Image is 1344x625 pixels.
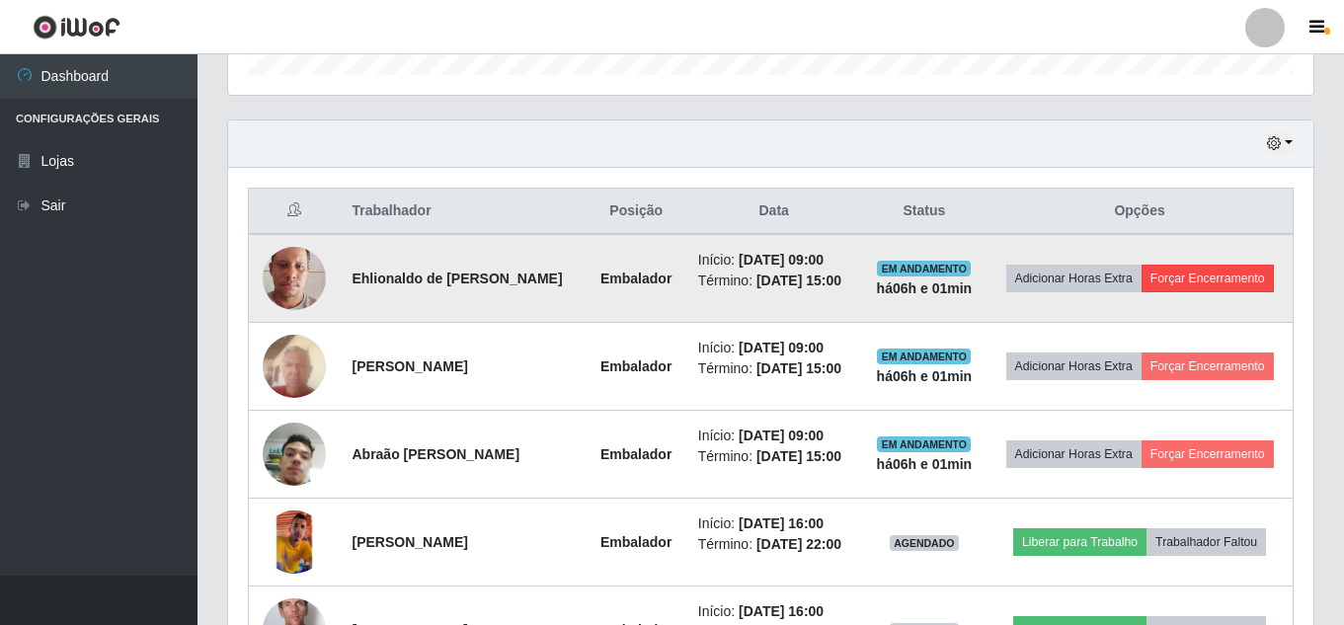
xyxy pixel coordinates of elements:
[877,436,971,452] span: EM ANDAMENTO
[877,261,971,276] span: EM ANDAMENTO
[698,534,850,555] li: Término:
[1006,352,1142,380] button: Adicionar Horas Extra
[698,426,850,446] li: Início:
[698,271,850,291] li: Término:
[352,446,519,462] strong: Abraão [PERSON_NAME]
[890,535,959,551] span: AGENDADO
[756,360,841,376] time: [DATE] 15:00
[352,534,467,550] strong: [PERSON_NAME]
[587,189,686,235] th: Posição
[877,456,973,472] strong: há 06 h e 01 min
[600,534,672,550] strong: Embalador
[1006,265,1142,292] button: Adicionar Horas Extra
[877,280,973,296] strong: há 06 h e 01 min
[877,349,971,364] span: EM ANDAMENTO
[352,271,562,286] strong: Ehlionaldo de [PERSON_NAME]
[698,601,850,622] li: Início:
[263,398,326,510] img: 1744297850969.jpeg
[600,271,672,286] strong: Embalador
[756,448,841,464] time: [DATE] 15:00
[263,510,326,574] img: 1707430282587.jpeg
[263,222,326,335] img: 1675087680149.jpeg
[756,273,841,288] time: [DATE] 15:00
[739,603,824,619] time: [DATE] 16:00
[1146,528,1266,556] button: Trabalhador Faltou
[1142,352,1274,380] button: Forçar Encerramento
[698,358,850,379] li: Término:
[877,368,973,384] strong: há 06 h e 01 min
[340,189,586,235] th: Trabalhador
[698,250,850,271] li: Início:
[739,252,824,268] time: [DATE] 09:00
[1006,440,1142,468] button: Adicionar Horas Extra
[698,338,850,358] li: Início:
[987,189,1293,235] th: Opções
[1013,528,1146,556] button: Liberar para Trabalho
[698,446,850,467] li: Término:
[686,189,862,235] th: Data
[739,428,824,443] time: [DATE] 09:00
[739,340,824,355] time: [DATE] 09:00
[1142,440,1274,468] button: Forçar Encerramento
[1142,265,1274,292] button: Forçar Encerramento
[263,324,326,408] img: 1744240052056.jpeg
[862,189,988,235] th: Status
[739,515,824,531] time: [DATE] 16:00
[756,536,841,552] time: [DATE] 22:00
[600,446,672,462] strong: Embalador
[600,358,672,374] strong: Embalador
[698,513,850,534] li: Início:
[33,15,120,39] img: CoreUI Logo
[352,358,467,374] strong: [PERSON_NAME]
